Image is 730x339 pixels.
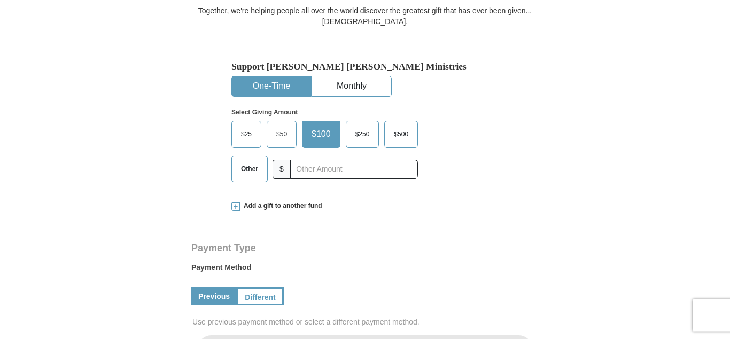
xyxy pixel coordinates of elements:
div: Together, we're helping people all over the world discover the greatest gift that has ever been g... [191,5,539,27]
button: One-Time [232,76,311,96]
h4: Payment Type [191,244,539,252]
span: $25 [236,126,257,142]
span: $50 [271,126,292,142]
label: Payment Method [191,262,539,278]
span: $ [273,160,291,179]
span: Other [236,161,263,177]
span: $250 [350,126,375,142]
h5: Support [PERSON_NAME] [PERSON_NAME] Ministries [231,61,499,72]
a: Previous [191,287,237,305]
input: Other Amount [290,160,418,179]
span: $500 [389,126,414,142]
button: Monthly [312,76,391,96]
span: Add a gift to another fund [240,202,322,211]
span: Use previous payment method or select a different payment method. [192,317,540,327]
span: $100 [306,126,336,142]
a: Different [237,287,284,305]
strong: Select Giving Amount [231,109,298,116]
